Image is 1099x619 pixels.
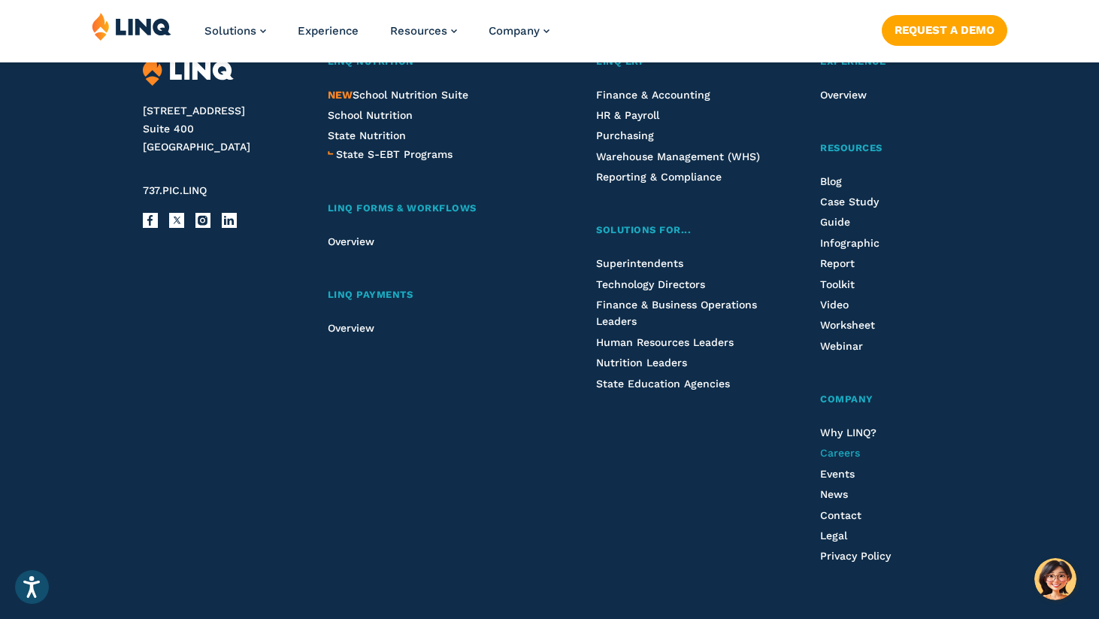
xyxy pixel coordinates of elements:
[820,216,850,228] a: Guide
[820,509,861,521] a: Contact
[336,148,453,160] span: State S-EBT Programs
[596,257,683,269] a: Superintendents
[328,89,468,101] a: NEWSchool Nutrition Suite
[820,529,847,542] a: Legal
[390,24,457,38] a: Resources
[328,289,413,300] span: LINQ Payments
[328,202,477,214] span: LINQ Forms & Workflows
[596,150,760,162] a: Warehouse Management (WHS)
[336,146,453,162] a: State S-EBT Programs
[820,175,842,187] a: Blog
[328,235,374,247] a: Overview
[820,340,863,352] a: Webinar
[298,24,359,38] a: Experience
[328,322,374,334] a: Overview
[204,12,549,62] nav: Primary Navigation
[820,278,855,290] a: Toolkit
[596,357,687,369] a: Nutrition Leaders
[204,24,256,38] span: Solutions
[820,237,880,249] a: Infographic
[143,102,300,156] address: [STREET_ADDRESS] Suite 400 [GEOGRAPHIC_DATA]
[328,201,536,217] a: LINQ Forms & Workflows
[596,109,659,121] a: HR & Payroll
[489,24,540,38] span: Company
[596,378,730,390] a: State Education Agencies
[596,336,734,348] a: Human Resources Leaders
[92,12,171,41] img: LINQ | K‑12 Software
[390,24,447,38] span: Resources
[820,299,849,311] a: Video
[328,56,414,67] span: LINQ Nutrition
[204,24,266,38] a: Solutions
[143,54,234,86] img: LINQ | K‑12 Software
[820,319,875,331] a: Worksheet
[596,129,654,141] a: Purchasing
[820,141,956,156] a: Resources
[820,426,876,438] a: Why LINQ?
[328,89,468,101] span: School Nutrition Suite
[195,213,210,228] a: Instagram
[169,213,184,228] a: X
[328,109,413,121] a: School Nutrition
[596,299,757,327] a: Finance & Business Operations Leaders
[596,56,646,67] span: LINQ ERP
[143,184,207,196] span: 737.PIC.LINQ
[820,142,883,153] span: Resources
[882,12,1007,45] nav: Button Navigation
[143,213,158,228] a: Facebook
[882,15,1007,45] a: Request a Demo
[820,56,886,67] span: Experience
[820,468,855,480] a: Events
[596,171,722,183] a: Reporting & Compliance
[328,89,353,101] span: NEW
[222,213,237,228] a: LinkedIn
[820,488,848,500] a: News
[820,392,956,408] a: Company
[820,89,867,101] a: Overview
[328,287,536,303] a: LINQ Payments
[820,393,873,405] span: Company
[596,278,705,290] a: Technology Directors
[596,89,710,101] a: Finance & Accounting
[489,24,549,38] a: Company
[820,257,855,269] a: Report
[328,129,406,141] a: State Nutrition
[820,447,860,459] a: Careers
[820,196,879,208] a: Case Study
[820,550,891,562] a: Privacy Policy
[1034,558,1076,600] button: Hello, have a question? Let’s chat.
